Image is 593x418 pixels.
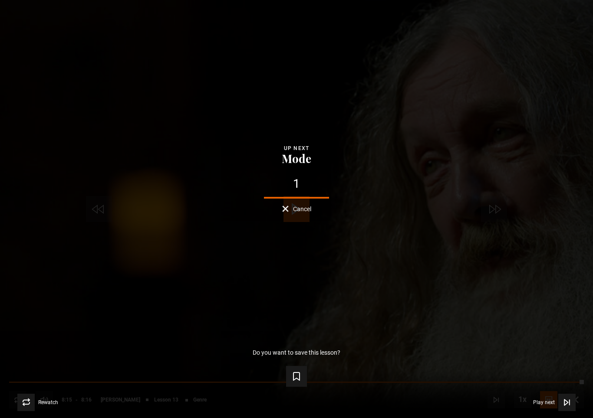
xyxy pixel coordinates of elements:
div: 1 [14,178,579,190]
span: Rewatch [38,400,58,405]
span: Play next [533,400,555,405]
button: Rewatch [17,394,58,411]
div: Up next [14,144,579,153]
p: Do you want to save this lesson? [253,349,340,356]
button: Cancel [282,206,311,212]
span: Cancel [293,206,311,212]
button: Mode [279,153,314,165]
button: Play next [533,394,576,411]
